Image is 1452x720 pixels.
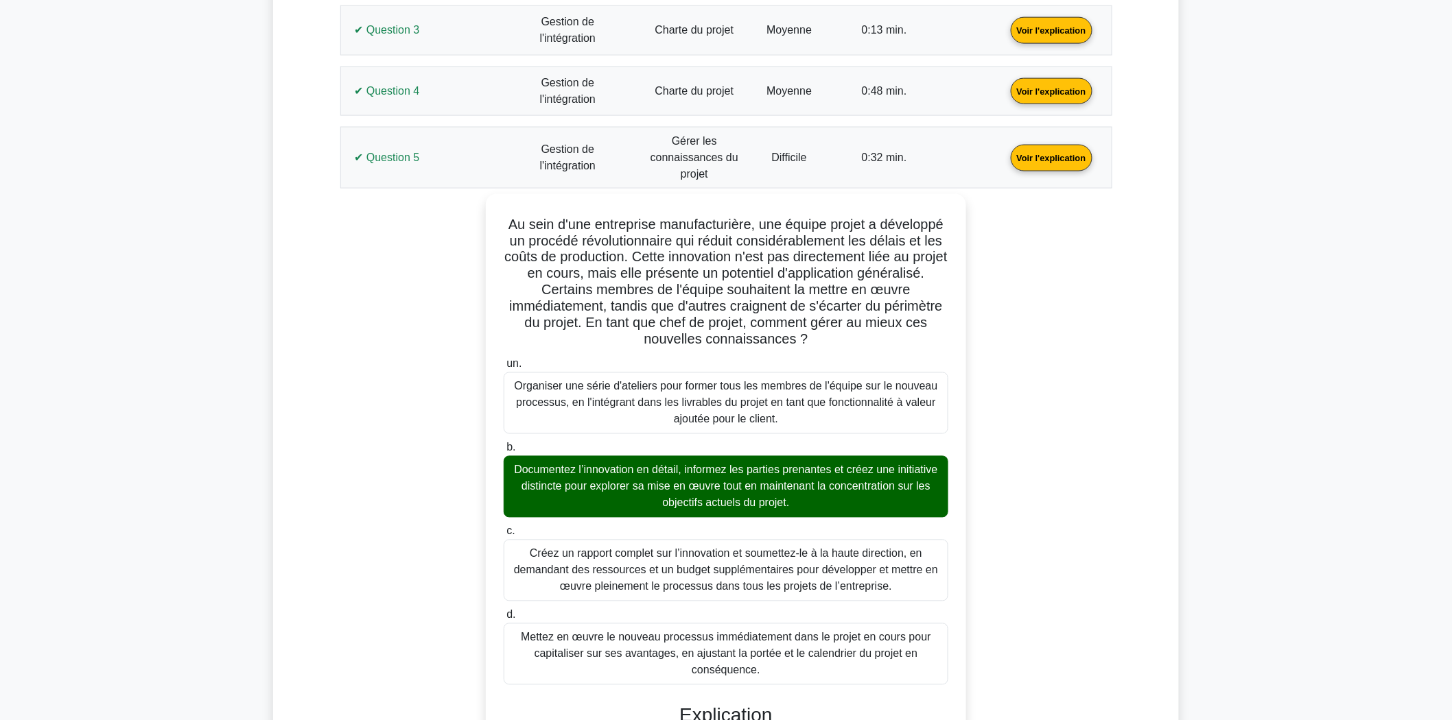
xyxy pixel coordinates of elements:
[506,525,515,537] font: c.
[506,609,515,621] font: d.
[514,381,937,425] font: Organiser une série d'ateliers pour former tous les membres de l'équipe sur le nouveau processus,...
[514,548,938,592] font: Créez un rapport complet sur l’innovation et soumettez-le à la haute direction, en demandant des ...
[506,442,515,453] font: b.
[1005,23,1098,35] a: Voir l'explication
[1005,84,1098,96] a: Voir l'explication
[504,217,947,347] font: Au sein d'une entreprise manufacturière, une équipe projet a développé un procédé révolutionnaire...
[1005,152,1098,163] a: Voir l'explication
[514,464,937,509] font: Documentez l’innovation en détail, informez les parties prenantes et créez une initiative distinc...
[506,358,522,370] font: un.
[521,632,931,676] font: Mettez en œuvre le nouveau processus immédiatement dans le projet en cours pour capitaliser sur s...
